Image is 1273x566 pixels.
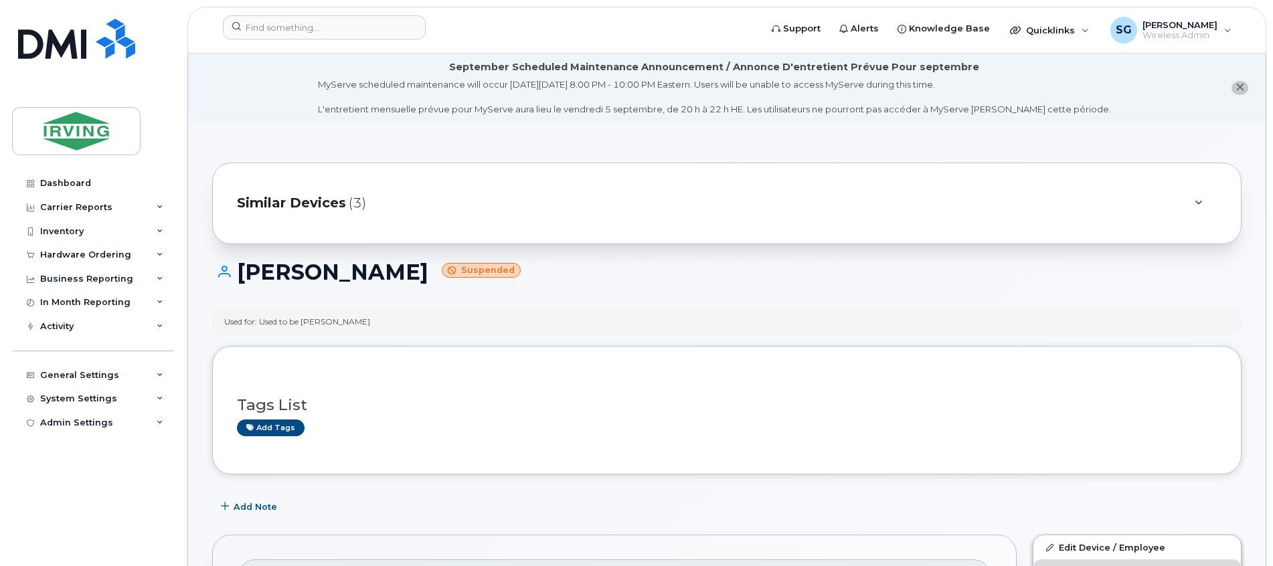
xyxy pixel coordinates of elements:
a: Add tags [237,419,305,436]
small: Suspended [442,263,521,278]
a: Edit Device / Employee [1033,535,1241,559]
button: Add Note [212,494,288,518]
span: Similar Devices [237,193,346,213]
button: close notification [1232,81,1248,95]
div: Used for: Used to be [PERSON_NAME] [224,316,370,327]
span: (3) [349,193,366,213]
h1: [PERSON_NAME] [212,260,1242,284]
div: September Scheduled Maintenance Announcement / Annonce D'entretient Prévue Pour septembre [449,60,979,74]
h3: Tags List [237,397,1217,413]
span: Add Note [234,500,277,513]
div: MyServe scheduled maintenance will occur [DATE][DATE] 8:00 PM - 10:00 PM Eastern. Users will be u... [318,78,1111,116]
